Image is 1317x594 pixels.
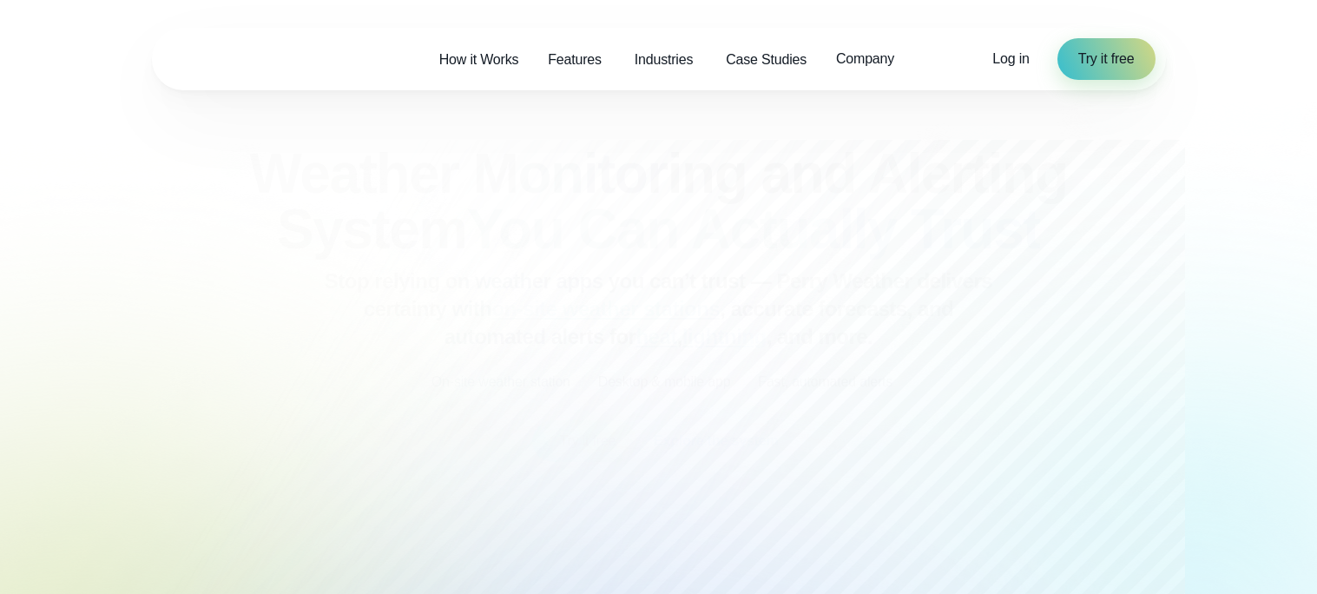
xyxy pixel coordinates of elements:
a: Try it free [1057,38,1156,80]
span: Try it free [1078,49,1135,69]
a: Case Studies [711,42,821,77]
span: Company [836,49,894,69]
a: How it Works [425,42,534,77]
span: How it Works [439,49,519,70]
span: Case Studies [726,49,807,70]
a: Log in [992,49,1029,69]
span: Features [548,49,602,70]
span: Industries [635,49,693,70]
span: Log in [992,51,1029,66]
